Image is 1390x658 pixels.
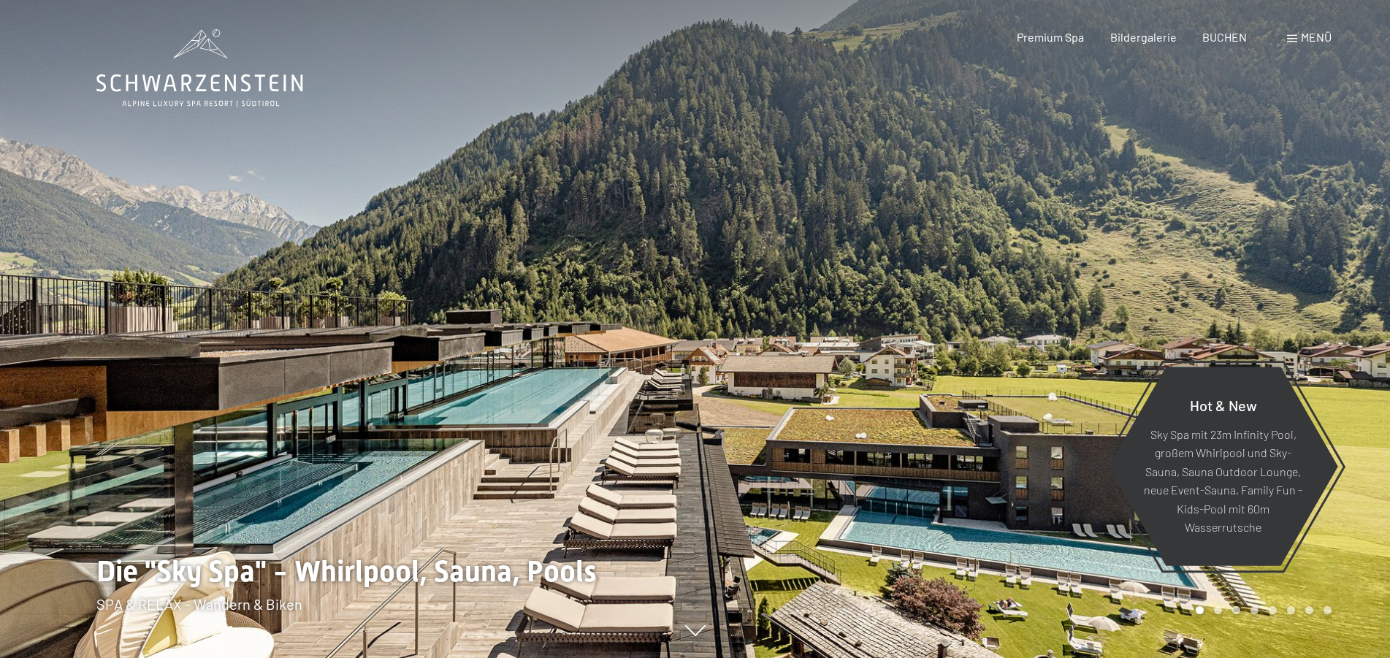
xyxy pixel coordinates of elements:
div: Carousel Page 3 [1232,606,1240,614]
span: Menü [1301,30,1332,44]
a: Premium Spa [1017,30,1084,44]
a: BUCHEN [1202,30,1247,44]
div: Carousel Page 6 [1287,606,1295,614]
div: Carousel Page 5 [1269,606,1277,614]
div: Carousel Page 8 [1324,606,1332,614]
div: Carousel Page 1 (Current Slide) [1196,606,1204,614]
a: Hot & New Sky Spa mit 23m Infinity Pool, großem Whirlpool und Sky-Sauna, Sauna Outdoor Lounge, ne... [1107,366,1339,567]
p: Sky Spa mit 23m Infinity Pool, großem Whirlpool und Sky-Sauna, Sauna Outdoor Lounge, neue Event-S... [1144,424,1302,537]
div: Carousel Page 4 [1250,606,1259,614]
div: Carousel Pagination [1191,606,1332,614]
div: Carousel Page 7 [1305,606,1313,614]
a: Bildergalerie [1110,30,1177,44]
div: Carousel Page 2 [1214,606,1222,614]
span: Hot & New [1190,396,1257,413]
